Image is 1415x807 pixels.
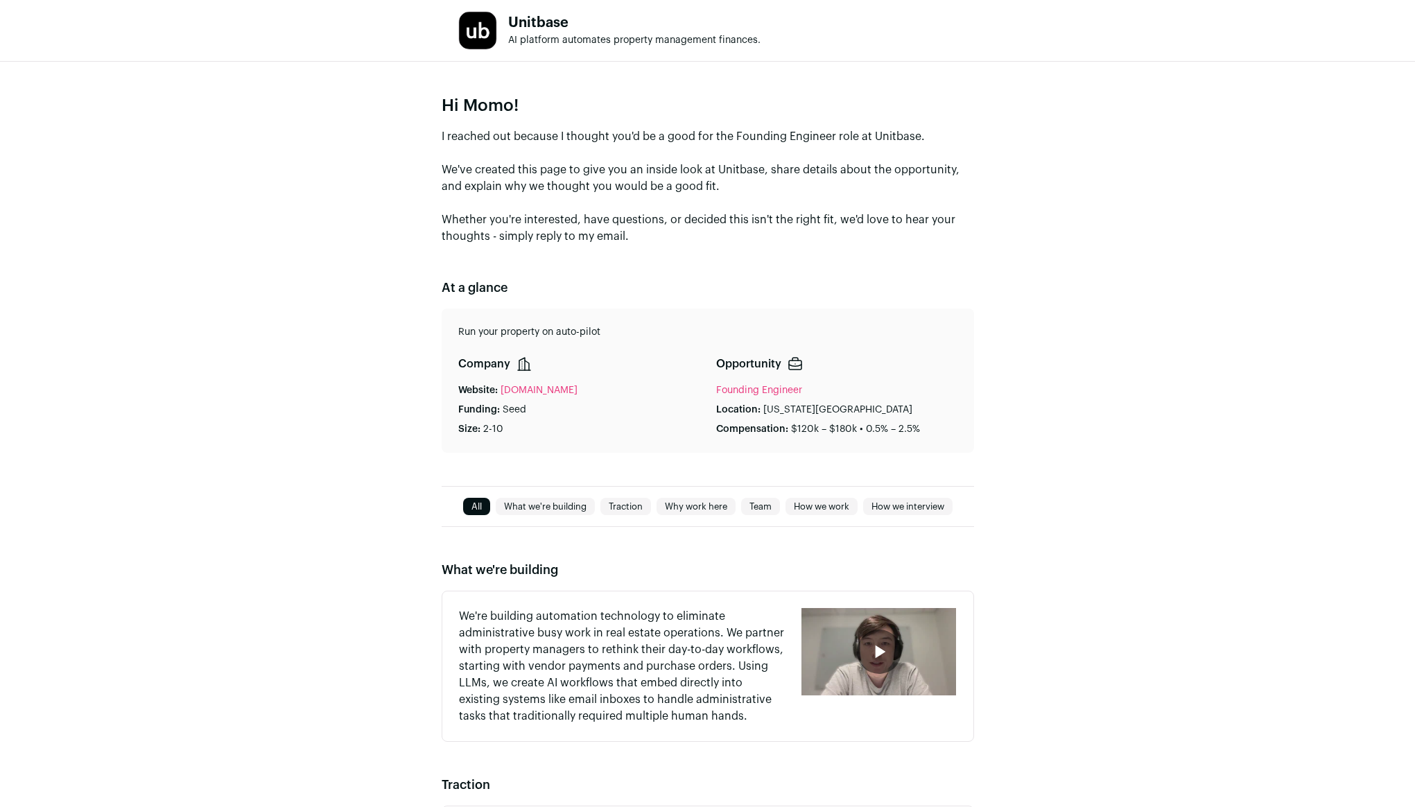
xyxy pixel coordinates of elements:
a: [DOMAIN_NAME] [501,383,578,397]
a: How we interview [863,498,953,515]
a: How we work [785,498,858,515]
h2: What we're building [442,560,974,580]
p: Seed [503,403,526,417]
p: Hi Momo! [442,95,974,117]
h2: Traction [442,775,974,795]
a: Founding Engineer [716,385,802,395]
img: 507c7f162ae9245119f00bf8e57d82b875e7de5137840b21884cd0bcbfa05bfc.jpg [459,12,496,49]
span: AI platform automates property management finances. [508,35,761,45]
a: Team [741,498,780,515]
p: Size: [458,422,480,436]
p: Website: [458,383,498,397]
a: Traction [600,498,651,515]
h1: Unitbase [508,16,761,30]
a: What we're building [496,498,595,515]
h2: At a glance [442,278,974,297]
p: Compensation: [716,422,788,436]
p: $120k – $180k • 0.5% – 2.5% [791,422,920,436]
a: All [463,498,490,515]
p: I reached out because I thought you'd be a good for the Founding Engineer role at Unitbase. We've... [442,128,974,245]
a: Why work here [657,498,736,515]
p: Location: [716,403,761,417]
p: Run your property on auto-pilot [458,325,957,339]
p: Funding: [458,403,500,417]
p: We're building automation technology to eliminate administrative busy work in real estate operati... [459,608,785,724]
p: Company [458,356,510,372]
p: 2-10 [483,422,503,436]
p: Opportunity [716,356,781,372]
p: [US_STATE][GEOGRAPHIC_DATA] [763,403,912,417]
